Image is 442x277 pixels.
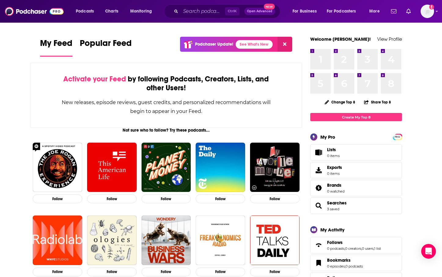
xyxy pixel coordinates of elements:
a: 0 watched [327,189,344,193]
button: Follow [250,194,300,203]
span: Exports [312,166,325,174]
span: More [369,7,380,16]
a: 0 creators [345,246,361,251]
button: open menu [323,6,365,16]
a: Freakonomics Radio [196,215,245,265]
a: Show notifications dropdown [404,6,413,17]
span: Open Advanced [247,10,272,13]
span: Brands [310,180,402,196]
span: , [344,246,345,251]
span: Ctrl K [225,7,239,15]
img: User Profile [421,5,434,18]
div: Not sure who to follow? Try these podcasts... [30,128,302,133]
div: My Activity [320,227,344,233]
img: Podchaser - Follow, Share and Rate Podcasts [5,6,64,17]
svg: Add a profile image [429,5,434,9]
div: Search podcasts, credits, & more... [170,4,286,18]
span: , [374,246,374,251]
div: My Pro [320,134,335,140]
span: Brands [327,182,341,188]
a: Exports [310,162,402,178]
span: Bookmarks [310,255,402,271]
p: Podchaser Update! [195,42,233,47]
span: New [264,4,275,9]
img: This American Life [87,143,137,192]
button: Follow [87,194,137,203]
span: Charts [105,7,118,16]
img: My Favorite Murder with Karen Kilgariff and Georgia Hardstark [250,143,300,192]
button: open menu [126,6,160,16]
a: 0 users [362,246,374,251]
button: Follow [196,268,245,276]
button: Share Top 8 [364,96,391,108]
a: Bookmarks [327,257,363,263]
a: The Daily [196,143,245,192]
span: Activate your Feed [63,74,126,84]
a: 0 podcasts [327,246,344,251]
span: Follows [327,240,343,245]
a: Charts [101,6,122,16]
span: Lists [327,147,340,152]
span: Follows [310,237,402,253]
a: Brands [312,184,325,192]
button: Follow [33,194,82,203]
span: Monitoring [130,7,152,16]
span: Podcasts [76,7,94,16]
span: Searches [310,197,402,214]
a: Popular Feed [80,38,132,57]
a: 0 podcasts [345,264,363,268]
a: Searches [327,200,347,206]
a: 1 list [374,246,381,251]
button: open menu [288,6,324,16]
div: Open Intercom Messenger [421,244,436,259]
span: For Podcasters [327,7,356,16]
span: Popular Feed [80,38,132,52]
a: Follows [327,240,381,245]
a: Show notifications dropdown [389,6,399,17]
button: Open AdvancedNew [244,8,275,15]
img: TED Talks Daily [250,215,300,265]
img: Ologies with Alie Ward [87,215,137,265]
div: by following Podcasts, Creators, Lists, and other Users! [61,75,271,92]
button: open menu [72,6,102,16]
a: Planet Money [142,143,191,192]
span: Exports [327,165,342,170]
button: Follow [142,194,191,203]
span: Lists [327,147,336,152]
a: My Feed [40,38,72,57]
input: Search podcasts, credits, & more... [181,6,225,16]
button: Change Top 8 [321,98,359,106]
button: Show profile menu [421,5,434,18]
a: See What's New [236,40,273,49]
span: For Business [293,7,317,16]
a: Searches [312,201,325,210]
img: The Joe Rogan Experience [33,143,82,192]
span: 0 items [327,154,340,158]
a: Follows [312,241,325,249]
a: Create My Top 8 [310,113,402,121]
a: PRO [394,134,401,139]
span: , [361,246,362,251]
button: Follow [142,268,191,276]
span: Logged in as susannahgullette [421,5,434,18]
span: My Feed [40,38,72,52]
span: Bookmarks [327,257,351,263]
a: 3 saved [327,207,339,211]
button: Follow [196,194,245,203]
img: Radiolab [33,215,82,265]
img: Business Wars [142,215,191,265]
a: Lists [310,144,402,161]
button: open menu [365,6,387,16]
span: Lists [312,148,325,157]
span: 0 items [327,171,342,176]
